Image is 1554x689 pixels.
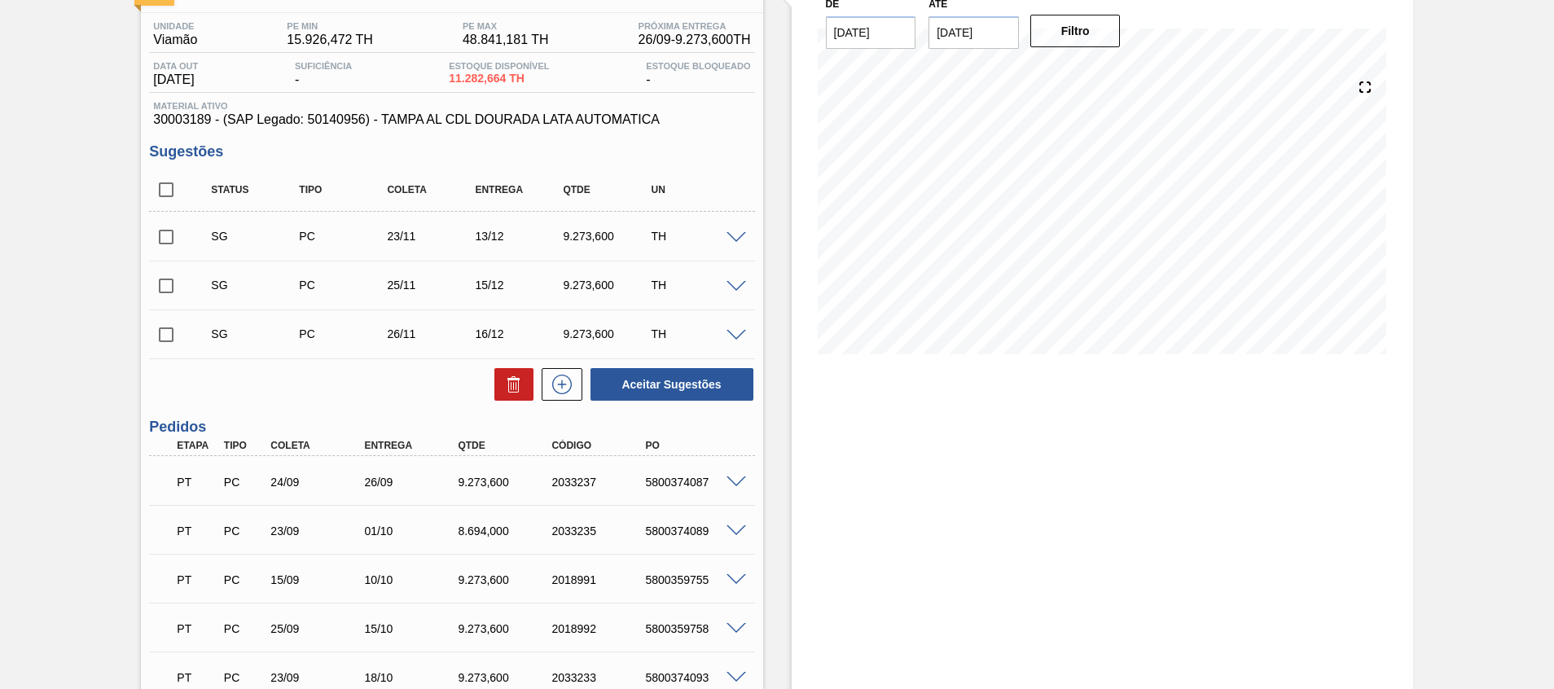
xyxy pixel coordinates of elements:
div: 2018991 [547,573,652,586]
div: TH [647,230,744,243]
div: - [291,61,356,87]
div: 25/09/2025 [266,622,371,635]
span: PE MIN [287,21,373,31]
div: 9.273,600 [559,230,656,243]
div: Pedido de Compra [220,573,269,586]
div: Pedido em Trânsito [173,611,222,647]
div: UN [647,184,744,195]
div: Tipo [220,440,269,451]
div: 10/10/2025 [360,573,465,586]
p: PT [177,573,217,586]
div: 9.273,600 [454,671,559,684]
div: Tipo [295,184,393,195]
div: 25/11/2025 [383,279,481,292]
div: Nova sugestão [533,368,582,401]
div: 2018992 [547,622,652,635]
span: 15.926,472 TH [287,33,373,47]
div: Pedido de Compra [295,230,393,243]
div: Coleta [383,184,481,195]
p: PT [177,622,217,635]
p: PT [177,671,217,684]
div: PO [641,440,746,451]
span: Próxima Entrega [639,21,751,31]
div: 5800359755 [641,573,746,586]
div: Excluir Sugestões [486,368,533,401]
div: TH [647,279,744,292]
div: 23/09/2025 [266,524,371,538]
div: Pedido em Trânsito [173,513,222,549]
span: 30003189 - (SAP Legado: 50140956) - TAMPA AL CDL DOURADA LATA AUTOMATICA [153,112,750,127]
div: Pedido de Compra [295,279,393,292]
div: Status [207,184,305,195]
div: 24/09/2025 [266,476,371,489]
div: 01/10/2025 [360,524,465,538]
div: 2033233 [547,671,652,684]
div: Pedido de Compra [220,671,269,684]
div: Sugestão Criada [207,279,305,292]
span: Material ativo [153,101,750,111]
div: Etapa [173,440,222,451]
h3: Sugestões [149,143,754,160]
p: PT [177,524,217,538]
div: Pedido em Trânsito [173,562,222,598]
button: Filtro [1030,15,1121,47]
div: TH [647,327,744,340]
div: 5800374093 [641,671,746,684]
span: Estoque Bloqueado [646,61,750,71]
span: [DATE] [153,72,198,87]
h3: Pedidos [149,419,754,436]
div: 23/09/2025 [266,671,371,684]
button: Aceitar Sugestões [590,368,753,401]
div: Pedido em Trânsito [173,464,222,500]
p: PT [177,476,217,489]
div: 5800359758 [641,622,746,635]
span: 11.282,664 TH [449,72,549,85]
div: Qtde [559,184,656,195]
div: 23/11/2025 [383,230,481,243]
span: 26/09 - 9.273,600 TH [639,33,751,47]
div: 9.273,600 [559,279,656,292]
span: Suficiência [295,61,352,71]
span: Unidade [153,21,197,31]
div: 9.273,600 [454,476,559,489]
div: Entrega [360,440,465,451]
input: dd/mm/yyyy [928,16,1019,49]
div: 5800374087 [641,476,746,489]
div: Pedido de Compra [295,327,393,340]
div: 9.273,600 [454,573,559,586]
div: Coleta [266,440,371,451]
div: Pedido de Compra [220,524,269,538]
div: 5800374089 [641,524,746,538]
span: Viamão [153,33,197,47]
div: Sugestão Criada [207,327,305,340]
div: 16/12/2025 [471,327,568,340]
div: Pedido de Compra [220,476,269,489]
input: dd/mm/yyyy [826,16,916,49]
div: - [642,61,754,87]
div: 26/11/2025 [383,327,481,340]
div: 2033237 [547,476,652,489]
div: 9.273,600 [559,327,656,340]
div: 15/12/2025 [471,279,568,292]
div: 9.273,600 [454,622,559,635]
div: Sugestão Criada [207,230,305,243]
div: Código [547,440,652,451]
div: Aceitar Sugestões [582,366,755,402]
div: Pedido de Compra [220,622,269,635]
div: Entrega [471,184,568,195]
div: Qtde [454,440,559,451]
div: 8.694,000 [454,524,559,538]
span: PE MAX [463,21,549,31]
div: 26/09/2025 [360,476,465,489]
div: 18/10/2025 [360,671,465,684]
div: 15/09/2025 [266,573,371,586]
span: 48.841,181 TH [463,33,549,47]
div: 13/12/2025 [471,230,568,243]
div: 15/10/2025 [360,622,465,635]
span: Data out [153,61,198,71]
span: Estoque Disponível [449,61,549,71]
div: 2033235 [547,524,652,538]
